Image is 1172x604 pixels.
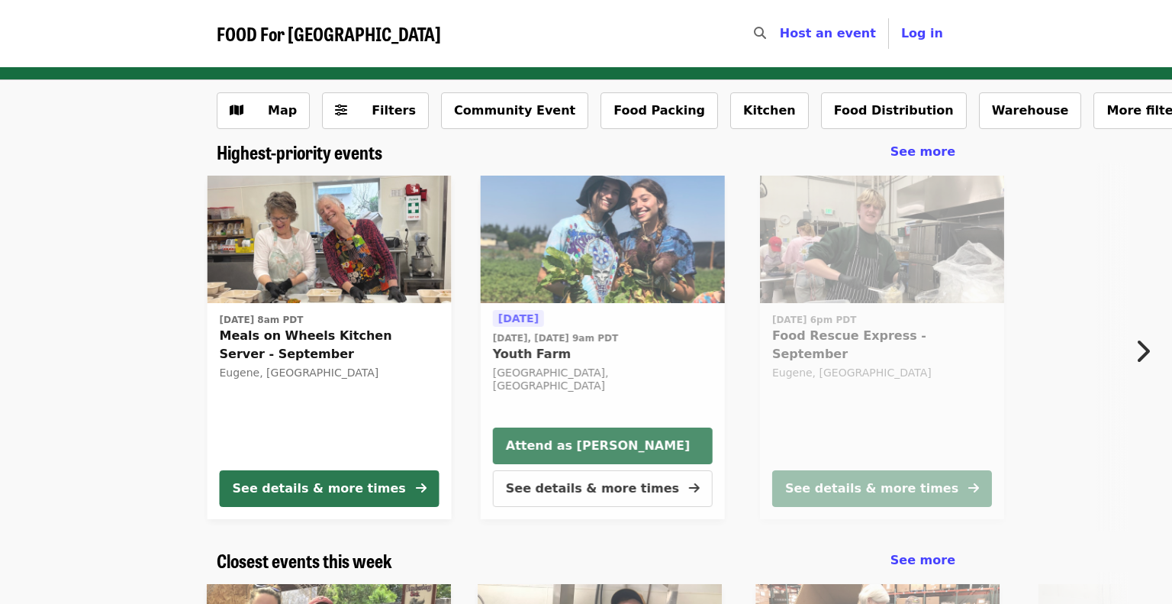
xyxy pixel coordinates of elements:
[901,26,943,40] span: Log in
[372,103,416,118] span: Filters
[217,20,441,47] span: FOOD For [GEOGRAPHIC_DATA]
[217,92,310,129] button: Show map view
[481,176,725,304] img: Youth Farm organized by FOOD For Lane County
[889,18,955,49] button: Log in
[220,327,439,363] span: Meals on Wheels Kitchen Server - September
[1122,330,1172,373] button: Next item
[498,312,539,325] span: [DATE]
[493,309,713,396] a: See details for "Youth Farm"
[772,313,856,327] time: [DATE] 6pm PDT
[785,480,958,498] div: See details & more times
[493,345,713,363] span: Youth Farm
[208,176,452,519] a: See details for "Meals on Wheels Kitchen Server - September"
[890,143,955,161] a: See more
[217,138,382,165] span: Highest-priority events
[204,550,968,572] div: Closest events this week
[441,92,588,129] button: Community Event
[217,23,441,45] a: FOOD For [GEOGRAPHIC_DATA]
[730,92,809,129] button: Kitchen
[1135,337,1150,366] i: chevron-right icon
[204,141,968,163] div: Highest-priority events
[481,176,725,304] a: Youth Farm
[335,103,347,118] i: sliders-h icon
[772,327,992,363] span: Food Rescue Express - September
[760,176,1004,304] img: Food Rescue Express - September organized by FOOD For Lane County
[890,144,955,159] span: See more
[821,92,967,129] button: Food Distribution
[760,176,1004,519] a: See details for "Food Rescue Express - September"
[217,550,392,572] a: Closest events this week
[220,313,304,327] time: [DATE] 8am PDT
[493,331,618,345] time: [DATE], [DATE] 9am PDT
[493,470,713,507] button: See details & more times
[775,15,787,52] input: Search
[220,470,439,507] button: See details & more times
[233,480,406,498] div: See details & more times
[230,103,243,118] i: map icon
[772,470,992,507] button: See details & more times
[493,428,713,464] button: Attend as [PERSON_NAME]
[208,176,452,304] img: Meals on Wheels Kitchen Server - September organized by FOOD For Lane County
[754,26,766,40] i: search icon
[772,367,992,380] div: Eugene, [GEOGRAPHIC_DATA]
[968,481,979,496] i: arrow-right icon
[780,26,876,40] a: Host an event
[493,367,713,392] div: [GEOGRAPHIC_DATA], [GEOGRAPHIC_DATA]
[600,92,718,129] button: Food Packing
[506,437,700,455] span: Attend as [PERSON_NAME]
[979,92,1082,129] button: Warehouse
[217,547,392,573] span: Closest events this week
[890,553,955,567] span: See more
[890,551,955,570] a: See more
[268,103,297,118] span: Map
[689,481,700,496] i: arrow-right icon
[322,92,429,129] button: Filters (0 selected)
[416,481,427,496] i: arrow-right icon
[506,481,679,496] span: See details & more times
[220,367,439,380] div: Eugene, [GEOGRAPHIC_DATA]
[217,141,382,163] a: Highest-priority events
